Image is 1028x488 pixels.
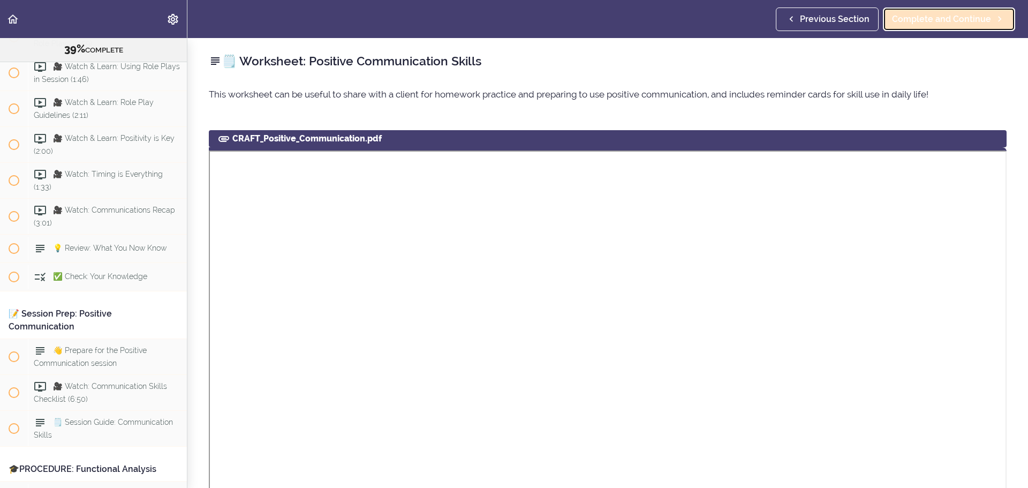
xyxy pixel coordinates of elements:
span: Previous Section [800,13,870,26]
svg: Back to course curriculum [6,13,19,26]
div: CRAFT_Positive_Communication.pdf [209,130,1007,147]
span: 39% [64,42,85,55]
span: 🎥 Watch: Communications Recap (3:01) [34,206,175,227]
span: 💡 Review: What You Now Know [53,244,167,252]
span: ✅ Check: Your Knowledge [53,272,147,281]
span: 🎥 Watch & Learn: Role Play Guidelines (2:11) [34,98,154,119]
span: 🎥 Watch: Communication Skills Checklist (6:50) [34,382,167,403]
div: COMPLETE [13,42,173,56]
span: 🎥 Watch & Learn: Positivity is Key (2:00) [34,134,175,155]
h2: 🗒️ Worksheet: Positive Communication Skills [209,52,1007,70]
p: This worksheet can be useful to share with a client for homework practice and preparing to use po... [209,86,1007,102]
span: Complete and Continue [892,13,991,26]
a: Complete and Continue [883,7,1015,31]
a: Previous Section [776,7,879,31]
span: 🎥 Watch: Timing is Everything (1:33) [34,170,163,191]
svg: Settings Menu [167,13,179,26]
span: 🎥 Watch & Learn: Using Role Plays in Session (1:46) [34,62,180,83]
span: 👋 Prepare for the Positive Communication session [34,346,147,367]
span: 🗒️ Session Guide: Communication Skills [34,418,173,439]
